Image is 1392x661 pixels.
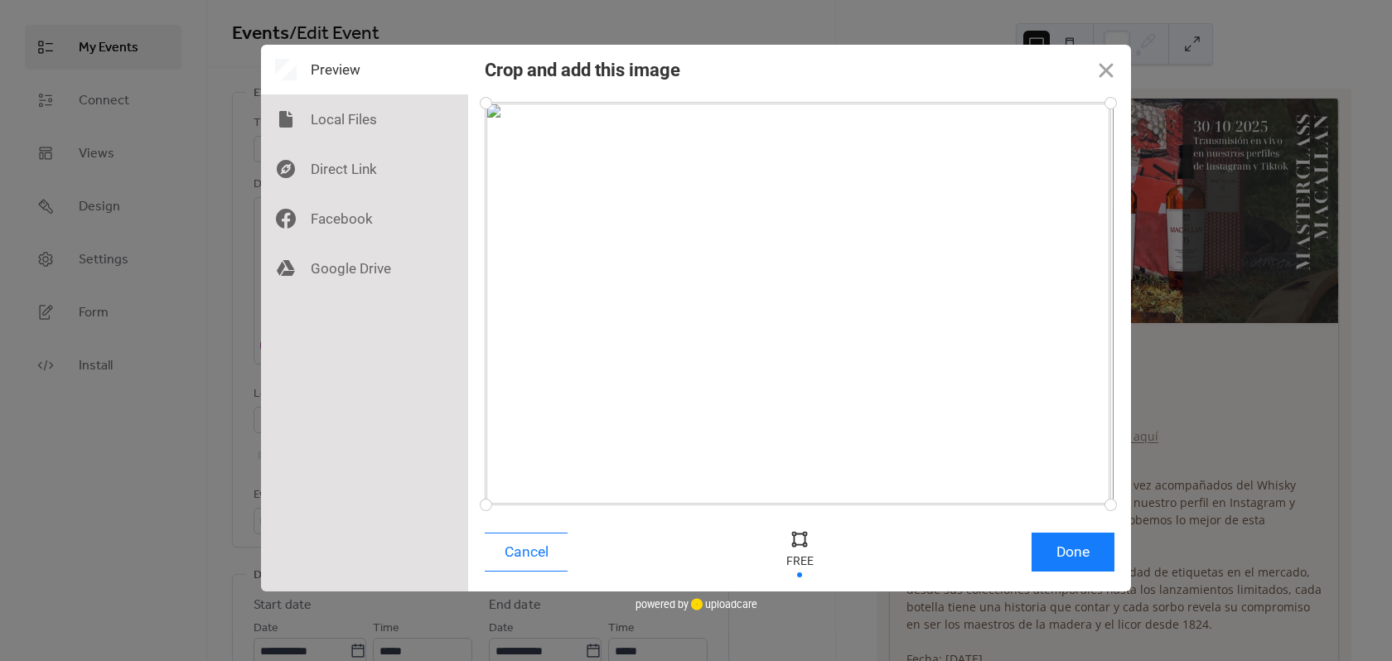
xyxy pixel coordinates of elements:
[689,598,757,610] a: uploadcare
[261,45,468,94] div: Preview
[261,94,468,144] div: Local Files
[261,244,468,293] div: Google Drive
[485,533,568,572] button: Cancel
[1081,45,1131,94] button: Close
[261,144,468,194] div: Direct Link
[261,194,468,244] div: Facebook
[636,591,757,616] div: powered by
[1032,533,1114,572] button: Done
[485,60,680,80] div: Crop and add this image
